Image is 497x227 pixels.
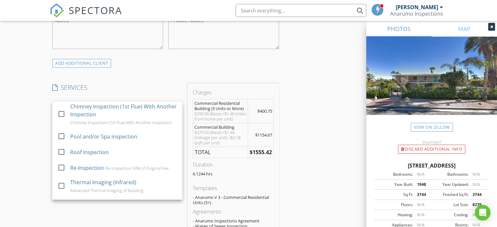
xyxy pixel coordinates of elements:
span: N/A [417,212,424,218]
div: Thermal Imaging (Infrared) [70,178,136,186]
img: streetview [366,37,497,131]
div: Incorrect? [366,139,497,145]
div: Chimney Inspection (1st Flue) With Another Inspection [70,120,172,125]
div: Pool and/or Spa inspection [70,133,137,140]
img: The Best Home Inspection Software - Spectora [50,3,64,18]
span: $400.75 [257,108,272,114]
div: 1948 [413,182,432,187]
div: Lot Size: [432,202,469,208]
div: 8276 [469,202,487,208]
div: Anarumo Inspections [390,10,443,17]
span: $1154.67 [255,132,272,138]
div: Heating: [376,212,413,218]
div: Chimney Inspection (1st Flue) With Another Inspection [70,103,177,118]
h4: SERVICES [52,83,182,92]
div: 3744 [413,192,432,198]
strong: $1555.42 [250,149,272,156]
span: N/A [472,182,480,187]
div: Bathrooms: [432,171,469,177]
div: Sq Ft: [376,192,413,198]
div: Roof Inspection [70,148,109,156]
div: Templates [193,184,274,192]
span: SPECTORA [69,3,122,17]
div: Re-Inspection 50% of Original Fee [105,166,169,171]
div: Year Updated: [432,182,469,187]
a: PHOTOS [366,21,432,37]
td: TOTAL [193,147,248,158]
div: Advanced Thermal Imaging of Building [70,188,143,193]
div: $299.00 (Base) +$1.46 (miles from home per unit) [194,111,246,122]
a: View on Zillow [411,123,453,132]
div: Bedrooms: [376,171,413,177]
a: MAP [432,21,497,37]
div: $379.00 (Base) +$1.46 (mileage per unit) +$0.18 (sqft per unit) [194,130,246,145]
input: Search everything... [236,4,366,17]
div: Finished Sq Ft: [432,192,469,198]
div: Re-Inspection [70,164,104,172]
div: [PERSON_NAME] [396,4,438,10]
div: Year Built: [376,182,413,187]
div: Cooling: [432,212,469,218]
div: Discard Additional info [398,145,465,154]
a: SPECTORA [50,9,122,23]
div: Open Intercom Messenger [475,205,490,220]
div: [STREET_ADDRESS] [374,162,489,170]
div: 3744 [469,192,487,198]
div: Agreements [193,208,274,216]
span: N/A [472,212,480,218]
span: N/A [472,171,480,177]
div: Floors: [376,202,413,208]
div: Charges [193,89,274,96]
div: - Anarumo V 3 - Commercial Residential Units (5+) [193,195,274,205]
span: N/A [417,202,424,207]
div: Commercial Building [194,124,246,130]
div: ADD ADDITIONAL client [52,59,111,68]
span: N/A [417,171,424,177]
div: - Anarumo Inspections Agreement [193,218,274,223]
div: Duration [193,161,274,169]
div: Commercial Residential Building (5 Units or More) [194,101,246,111]
p: 6.1244 hrs [193,171,274,176]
